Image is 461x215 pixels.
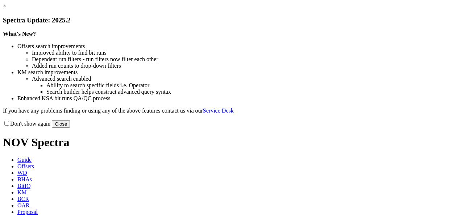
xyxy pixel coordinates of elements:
label: Don't show again [3,121,50,127]
h1: NOV Spectra [3,136,458,149]
li: Added run counts to drop-down filters [32,63,458,69]
input: Don't show again [4,121,9,126]
span: Guide [17,157,32,163]
p: If you have any problems finding or using any of the above features contact us via our [3,107,458,114]
span: KM [17,189,27,195]
a: × [3,3,6,9]
li: Improved ability to find bit runs [32,50,458,56]
h3: Spectra Update: 2025.2 [3,16,458,24]
button: Close [52,120,70,128]
li: KM search improvements [17,69,458,76]
li: Advanced search enabled [32,76,458,82]
a: Service Desk [203,107,234,114]
span: BCR [17,196,29,202]
li: Dependent run filters - run filters now filter each other [32,56,458,63]
li: Offsets search improvements [17,43,458,50]
span: Proposal [17,209,38,215]
span: Offsets [17,163,34,169]
li: Enhanced KSA bit runs QA/QC process [17,95,458,102]
span: BHAs [17,176,32,182]
span: OAR [17,202,30,208]
strong: What's New? [3,31,36,37]
li: Ability to search specific fields i.e. Operator [46,82,458,89]
span: BitIQ [17,183,30,189]
li: Search builder helps construct advanced query syntax [46,89,458,95]
span: WD [17,170,27,176]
